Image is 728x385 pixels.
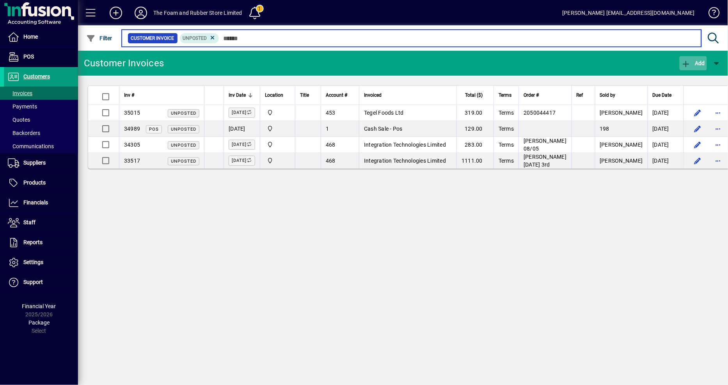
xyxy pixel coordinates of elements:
td: [DATE] [648,137,684,153]
div: [PERSON_NAME] [EMAIL_ADDRESS][DOMAIN_NAME] [563,7,695,19]
span: Reports [23,239,43,245]
span: Foam & Rubber Store [265,124,290,133]
span: Communications [8,143,54,149]
a: Staff [4,213,78,232]
button: Profile [128,6,153,20]
span: [PERSON_NAME] [600,142,643,148]
span: Foam & Rubber Store [265,156,290,165]
span: Foam & Rubber Store [265,108,290,117]
span: 34305 [124,142,140,148]
div: Due Date [653,91,679,99]
a: Knowledge Base [703,2,718,27]
div: Customer Invoices [84,57,164,69]
span: Customers [23,73,50,80]
button: Add [103,6,128,20]
button: Add [680,56,707,70]
span: Support [23,279,43,285]
a: Home [4,27,78,47]
button: More options [712,154,724,167]
div: Title [300,91,316,99]
span: Inv Date [229,91,246,99]
a: Backorders [4,126,78,140]
a: Communications [4,140,78,153]
span: Package [28,319,50,326]
label: [DATE] [229,140,255,150]
span: 33517 [124,158,140,164]
span: Home [23,34,38,40]
span: Terms [499,110,514,116]
span: Terms [499,142,514,148]
a: Invoices [4,87,78,100]
span: POS [23,53,34,60]
span: Terms [499,158,514,164]
div: Order # [524,91,566,99]
span: Add [682,60,705,66]
span: Staff [23,219,36,225]
span: [PERSON_NAME] [600,158,643,164]
span: 1 [326,126,329,132]
span: Terms [499,91,511,99]
div: Inv # [124,91,199,99]
span: Cash Sale - Pos [364,126,403,132]
mat-chip: Customer Invoice Status: Unposted [180,33,219,43]
button: Filter [84,31,114,45]
span: 35015 [124,110,140,116]
span: Order # [524,91,539,99]
td: 319.00 [456,105,494,121]
div: Inv Date [229,91,255,99]
div: Sold by [600,91,643,99]
a: Financials [4,193,78,213]
span: Unposted [171,111,196,116]
span: [PERSON_NAME] [600,110,643,116]
td: [DATE] [648,105,684,121]
button: More options [712,138,724,151]
td: 129.00 [456,121,494,137]
span: Due Date [653,91,672,99]
span: Integration Technologies Limited [364,158,446,164]
span: 468 [326,158,336,164]
span: Unposted [183,35,207,41]
span: 2050044417 [524,110,556,116]
span: 453 [326,110,336,116]
a: Support [4,273,78,292]
span: Unposted [171,127,196,132]
span: 468 [326,142,336,148]
button: More options [712,122,724,135]
span: Sold by [600,91,616,99]
div: Ref [577,91,590,99]
span: Location [265,91,283,99]
a: POS [4,47,78,67]
span: Account # [326,91,347,99]
span: 198 [600,126,610,132]
span: Unposted [171,159,196,164]
a: Payments [4,100,78,113]
label: [DATE] [229,108,255,118]
a: Reports [4,233,78,252]
span: Filter [86,35,112,41]
span: 34989 [124,126,140,132]
a: Products [4,173,78,193]
span: Products [23,179,46,186]
a: Suppliers [4,153,78,173]
span: Inv # [124,91,134,99]
span: Ref [577,91,583,99]
span: Settings [23,259,43,265]
span: Title [300,91,309,99]
label: [DATE] [229,156,255,166]
div: Total ($) [462,91,490,99]
button: Edit [692,106,704,119]
button: Edit [692,122,704,135]
span: Quotes [8,117,30,123]
span: Financials [23,199,48,206]
span: Unposted [171,143,196,148]
div: Invoiced [364,91,452,99]
span: [PERSON_NAME] 08/05 [524,138,566,152]
span: Payments [8,103,37,110]
span: Financial Year [22,303,56,309]
span: Total ($) [465,91,483,99]
span: Foam & Rubber Store [265,140,290,149]
a: Quotes [4,113,78,126]
span: Invoices [8,90,32,96]
span: Suppliers [23,160,46,166]
button: Edit [692,138,704,151]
